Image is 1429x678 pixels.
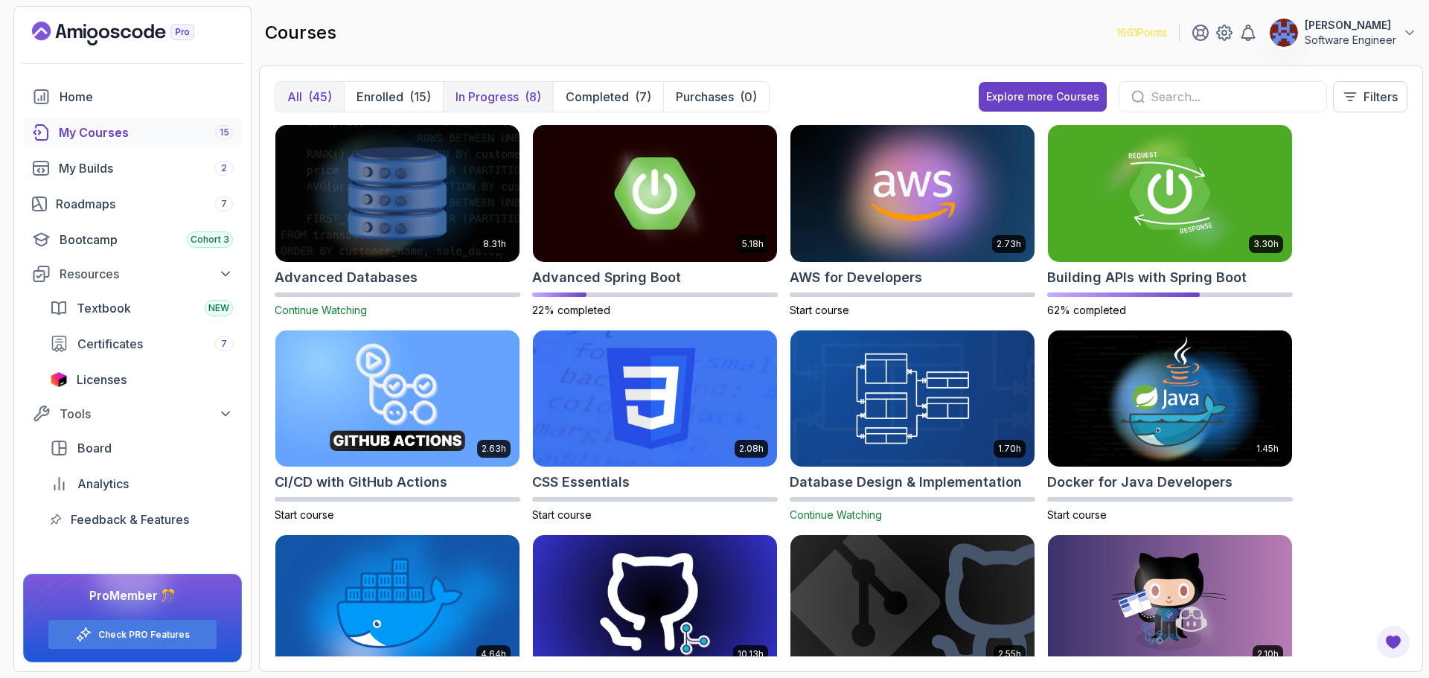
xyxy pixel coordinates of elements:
[1048,330,1292,467] img: Docker for Java Developers card
[71,511,189,528] span: Feedback & Features
[1375,624,1411,660] button: Open Feedback Button
[287,88,302,106] p: All
[790,267,922,288] h2: AWS for Developers
[60,88,233,106] div: Home
[308,88,332,106] div: (45)
[553,82,663,112] button: Completed(7)
[676,88,734,106] p: Purchases
[60,231,233,249] div: Bootcamp
[275,535,520,672] img: Docker For Professionals card
[221,338,227,350] span: 7
[48,619,217,650] button: Check PRO Features
[23,153,242,183] a: builds
[525,88,541,106] div: (8)
[790,472,1022,493] h2: Database Design & Implementation
[23,225,242,255] a: bootcamp
[742,238,764,250] p: 5.18h
[41,365,242,394] a: licenses
[1305,33,1396,48] p: Software Engineer
[790,125,1035,262] img: AWS for Developers card
[482,443,506,455] p: 2.63h
[740,88,757,106] div: (0)
[1116,25,1167,40] p: 1661 Points
[220,127,229,138] span: 15
[1047,508,1107,521] span: Start course
[1047,124,1293,318] a: Building APIs with Spring Boot card3.30hBuilding APIs with Spring Boot62% completed
[275,304,367,316] span: Continue Watching
[455,88,519,106] p: In Progress
[41,469,242,499] a: analytics
[275,82,344,112] button: All(45)
[23,400,242,427] button: Tools
[275,267,418,288] h2: Advanced Databases
[50,372,68,387] img: jetbrains icon
[344,82,443,112] button: Enrolled(15)
[275,472,447,493] h2: CI/CD with GitHub Actions
[1151,88,1314,106] input: Search...
[566,88,629,106] p: Completed
[221,162,227,174] span: 2
[221,198,227,210] span: 7
[98,629,190,641] a: Check PRO Features
[275,508,334,521] span: Start course
[409,88,431,106] div: (15)
[275,330,520,467] img: CI/CD with GitHub Actions card
[738,648,764,660] p: 10.13h
[41,433,242,463] a: board
[1047,472,1233,493] h2: Docker for Java Developers
[790,535,1035,672] img: Git & GitHub Fundamentals card
[443,82,553,112] button: In Progress(8)
[986,89,1099,104] div: Explore more Courses
[532,124,778,318] a: Advanced Spring Boot card5.18hAdvanced Spring Boot22% completed
[532,267,681,288] h2: Advanced Spring Boot
[191,234,229,246] span: Cohort 3
[533,125,777,262] img: Advanced Spring Boot card
[998,648,1021,660] p: 2.55h
[1048,535,1292,672] img: GitHub Toolkit card
[275,124,520,318] a: Advanced Databases card8.31hAdvanced DatabasesContinue Watching
[790,304,849,316] span: Start course
[60,405,233,423] div: Tools
[41,329,242,359] a: certificates
[1270,19,1298,47] img: user profile image
[56,195,233,213] div: Roadmaps
[532,304,610,316] span: 22% completed
[77,335,143,353] span: Certificates
[1333,81,1407,112] button: Filters
[663,82,769,112] button: Purchases(0)
[739,443,764,455] p: 2.08h
[790,508,882,521] span: Continue Watching
[208,302,229,314] span: NEW
[77,299,131,317] span: Textbook
[998,443,1021,455] p: 1.70h
[532,472,630,493] h2: CSS Essentials
[533,535,777,672] img: Git for Professionals card
[41,293,242,323] a: textbook
[23,189,242,219] a: roadmaps
[1256,443,1279,455] p: 1.45h
[77,475,129,493] span: Analytics
[1047,304,1126,316] span: 62% completed
[1253,238,1279,250] p: 3.30h
[635,88,651,106] div: (7)
[357,88,403,106] p: Enrolled
[60,265,233,283] div: Resources
[265,21,336,45] h2: courses
[77,371,127,388] span: Licenses
[77,439,112,457] span: Board
[1048,125,1292,262] img: Building APIs with Spring Boot card
[41,505,242,534] a: feedback
[483,238,506,250] p: 8.31h
[997,238,1021,250] p: 2.73h
[533,330,777,467] img: CSS Essentials card
[790,330,1035,467] img: Database Design & Implementation card
[1269,18,1417,48] button: user profile image[PERSON_NAME]Software Engineer
[532,508,592,521] span: Start course
[790,330,1035,523] a: Database Design & Implementation card1.70hDatabase Design & ImplementationContinue Watching
[59,159,233,177] div: My Builds
[23,118,242,147] a: courses
[275,125,520,262] img: Advanced Databases card
[481,648,506,660] p: 4.64h
[59,124,233,141] div: My Courses
[1305,18,1396,33] p: [PERSON_NAME]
